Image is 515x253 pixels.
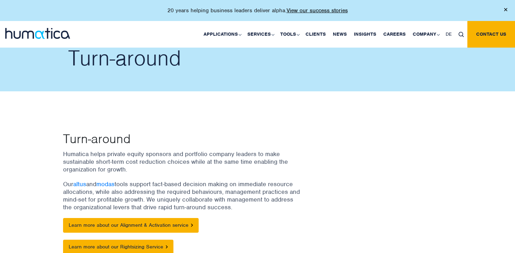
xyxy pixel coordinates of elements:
a: altus [73,180,86,188]
a: News [329,21,350,48]
a: Services [244,21,277,48]
p: Our and tools support fact-based decision making on immediate resource allocations, while also ad... [63,180,301,211]
a: Clients [302,21,329,48]
a: View our success stories [287,7,348,14]
a: Company [409,21,442,48]
span: DE [446,31,452,37]
a: Contact us [467,21,515,48]
a: Applications [200,21,244,48]
a: Insights [350,21,380,48]
a: DE [442,21,455,48]
img: logo [5,28,70,39]
a: Careers [380,21,409,48]
h2: Turn-around [68,48,457,69]
a: Tools [277,21,302,48]
img: search_icon [459,32,464,37]
p: Turn-around [63,132,274,146]
p: Humatica helps private equity sponsors and portfolio company leaders to make sustainable short-te... [63,150,301,173]
p: 20 years helping business leaders deliver alpha. [167,7,348,14]
a: Learn more about our Alignment & Activation service [63,218,199,233]
a: modas [96,180,115,188]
